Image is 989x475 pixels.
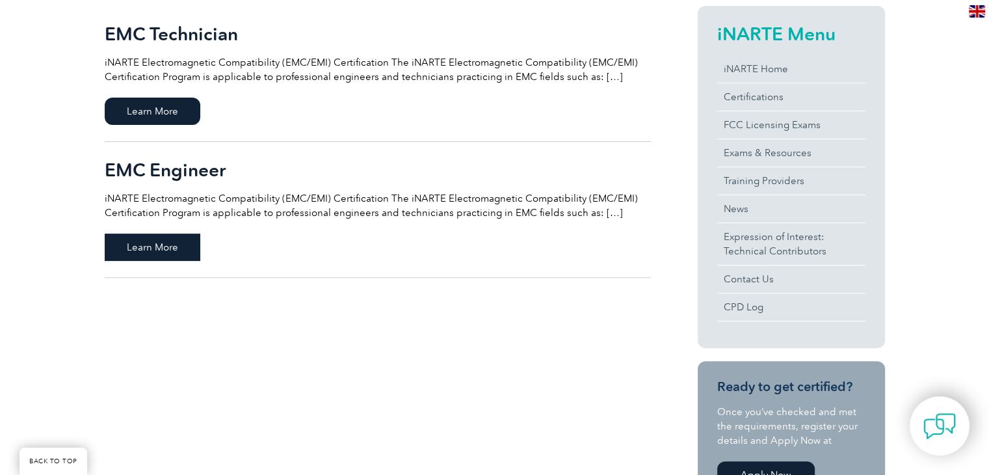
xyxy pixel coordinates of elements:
[717,139,865,167] a: Exams & Resources
[717,223,865,265] a: Expression of Interest:Technical Contributors
[717,405,865,448] p: Once you’ve checked and met the requirements, register your details and Apply Now at
[717,55,865,83] a: iNARTE Home
[717,111,865,139] a: FCC Licensing Exams
[105,234,200,261] span: Learn More
[717,23,865,44] h2: iNARTE Menu
[717,379,865,395] h3: Ready to get certified?
[105,6,651,142] a: EMC Technician iNARTE Electromagnetic Compatibility (EMC/EMI) Certification The iNARTE Electromag...
[105,23,651,44] h2: EMC Technician
[717,167,865,195] a: Training Providers
[717,265,865,293] a: Contact Us
[717,293,865,321] a: CPD Log
[717,83,865,111] a: Certifications
[923,410,956,442] img: contact-chat.png
[105,159,651,180] h2: EMC Engineer
[20,448,87,475] a: BACK TO TOP
[105,55,651,84] p: iNARTE Electromagnetic Compatibility (EMC/EMI) Certification The iNARTE Electromagnetic Compatibi...
[105,142,651,278] a: EMC Engineer iNARTE Electromagnetic Compatibility (EMC/EMI) Certification The iNARTE Electromagne...
[105,98,200,125] span: Learn More
[969,5,985,18] img: en
[105,191,651,220] p: iNARTE Electromagnetic Compatibility (EMC/EMI) Certification The iNARTE Electromagnetic Compatibi...
[717,195,865,223] a: News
